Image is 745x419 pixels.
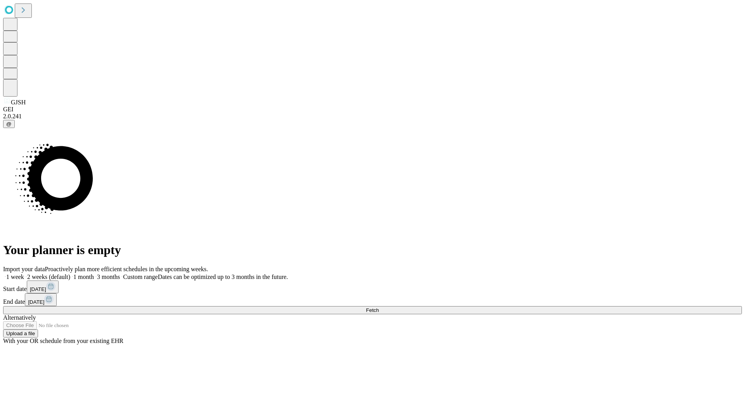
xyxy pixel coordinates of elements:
span: Fetch [366,307,379,313]
span: 3 months [97,274,120,280]
span: [DATE] [30,286,46,292]
button: [DATE] [27,280,59,293]
div: 2.0.241 [3,113,742,120]
span: Alternatively [3,314,36,321]
span: [DATE] [28,299,44,305]
button: Fetch [3,306,742,314]
h1: Your planner is empty [3,243,742,257]
span: Import your data [3,266,45,272]
span: 1 week [6,274,24,280]
span: Proactively plan more efficient schedules in the upcoming weeks. [45,266,208,272]
button: [DATE] [25,293,57,306]
div: GEI [3,106,742,113]
button: Upload a file [3,329,38,338]
button: @ [3,120,15,128]
span: Dates can be optimized up to 3 months in the future. [158,274,288,280]
span: GJSH [11,99,26,106]
span: With your OR schedule from your existing EHR [3,338,123,344]
div: End date [3,293,742,306]
span: 2 weeks (default) [27,274,70,280]
span: Custom range [123,274,158,280]
span: @ [6,121,12,127]
div: Start date [3,280,742,293]
span: 1 month [73,274,94,280]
